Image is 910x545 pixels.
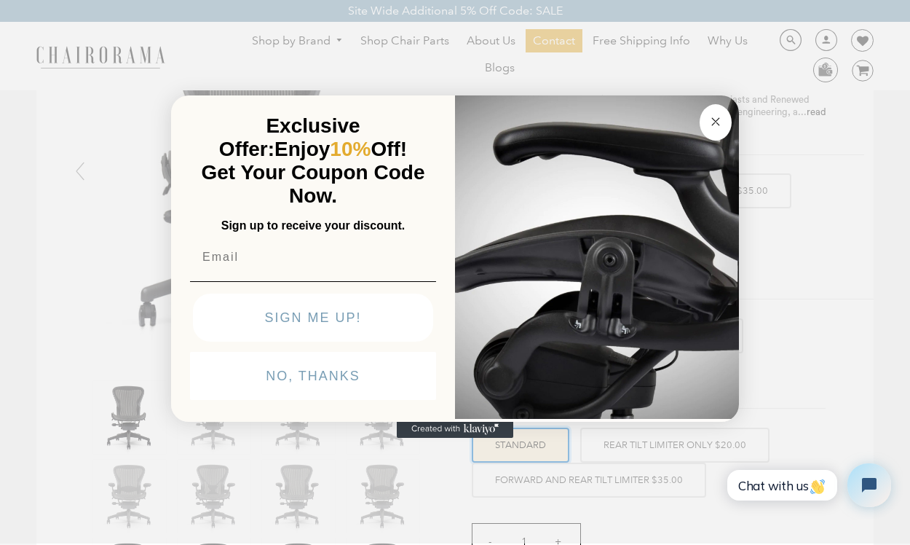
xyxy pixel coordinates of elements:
span: Exclusive Offer: [219,114,360,160]
a: Created with Klaviyo - opens in a new tab [397,420,513,438]
iframe: Tidio Chat [711,451,903,519]
input: Email [190,243,436,272]
img: underline [190,281,436,282]
img: 92d77583-a095-41f6-84e7-858462e0427a.jpeg [455,93,739,419]
span: Sign up to receive your discount. [221,219,405,232]
span: Enjoy Off! [274,138,407,160]
button: NO, THANKS [190,352,436,400]
span: Get Your Coupon Code Now. [202,161,425,207]
span: 10% [330,138,371,160]
button: Close dialog [700,104,732,141]
button: SIGN ME UP! [193,294,433,342]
